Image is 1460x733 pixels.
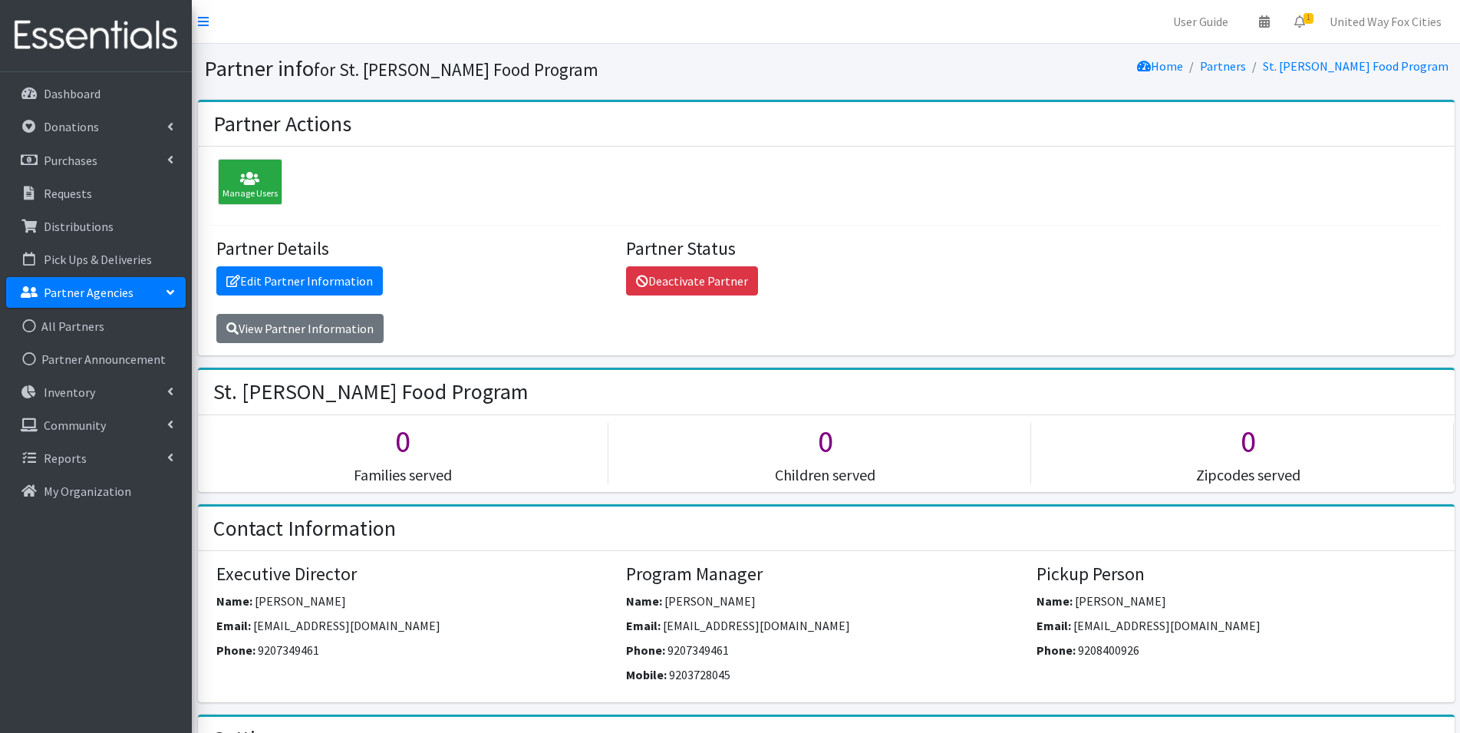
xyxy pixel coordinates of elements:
[44,385,95,400] p: Inventory
[314,58,598,81] small: for St. [PERSON_NAME] Food Program
[1043,466,1453,484] h5: Zipcodes served
[626,238,1025,260] h4: Partner Status
[1073,618,1261,633] span: [EMAIL_ADDRESS][DOMAIN_NAME]
[626,665,667,684] label: Mobile:
[198,423,608,460] h1: 0
[44,186,92,201] p: Requests
[6,10,186,61] img: HumanEssentials
[216,563,615,586] h4: Executive Director
[1078,642,1139,658] span: 9208400926
[6,178,186,209] a: Requests
[620,423,1030,460] h1: 0
[258,642,319,658] span: 9207349461
[6,78,186,109] a: Dashboard
[1137,58,1183,74] a: Home
[216,314,384,343] a: View Partner Information
[6,211,186,242] a: Distributions
[213,516,396,542] h2: Contact Information
[667,642,729,658] span: 9207349461
[6,410,186,441] a: Community
[216,238,615,260] h4: Partner Details
[1037,616,1071,635] label: Email:
[213,111,351,137] h2: Partner Actions
[44,418,106,433] p: Community
[1037,563,1435,586] h4: Pickup Person
[1317,6,1454,37] a: United Way Fox Cities
[44,252,152,267] p: Pick Ups & Deliveries
[1303,13,1313,24] span: 1
[669,667,730,682] span: 9203728045
[44,484,131,499] p: My Organization
[1037,592,1073,610] label: Name:
[1043,423,1453,460] h1: 0
[6,311,186,342] a: All Partners
[620,466,1030,484] h5: Children served
[44,219,114,234] p: Distributions
[663,618,850,633] span: [EMAIL_ADDRESS][DOMAIN_NAME]
[253,618,440,633] span: [EMAIL_ADDRESS][DOMAIN_NAME]
[44,119,99,134] p: Donations
[1282,6,1317,37] a: 1
[44,86,101,101] p: Dashboard
[1037,641,1076,659] label: Phone:
[44,153,97,168] p: Purchases
[664,593,756,609] span: [PERSON_NAME]
[626,592,662,610] label: Name:
[216,266,383,296] a: Edit Partner Information
[6,377,186,408] a: Inventory
[216,641,255,659] label: Phone:
[198,466,608,484] h5: Families served
[1161,6,1241,37] a: User Guide
[1263,58,1448,74] a: St. [PERSON_NAME] Food Program
[216,592,252,610] label: Name:
[6,277,186,308] a: Partner Agencies
[44,285,133,300] p: Partner Agencies
[213,379,529,405] h2: St. [PERSON_NAME] Food Program
[210,177,282,192] a: Manage Users
[626,563,1025,586] h4: Program Manager
[626,266,758,296] a: Deactivate Partner
[255,593,346,609] span: [PERSON_NAME]
[6,344,186,375] a: Partner Announcement
[218,159,282,205] div: Manage Users
[216,616,251,635] label: Email:
[626,616,661,635] label: Email:
[6,476,186,507] a: My Organization
[6,111,186,142] a: Donations
[1075,593,1166,609] span: [PERSON_NAME]
[6,443,186,474] a: Reports
[6,244,186,275] a: Pick Ups & Deliveries
[44,451,87,466] p: Reports
[204,55,821,82] h1: Partner info
[1200,58,1246,74] a: Partners
[6,145,186,176] a: Purchases
[626,641,665,659] label: Phone:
